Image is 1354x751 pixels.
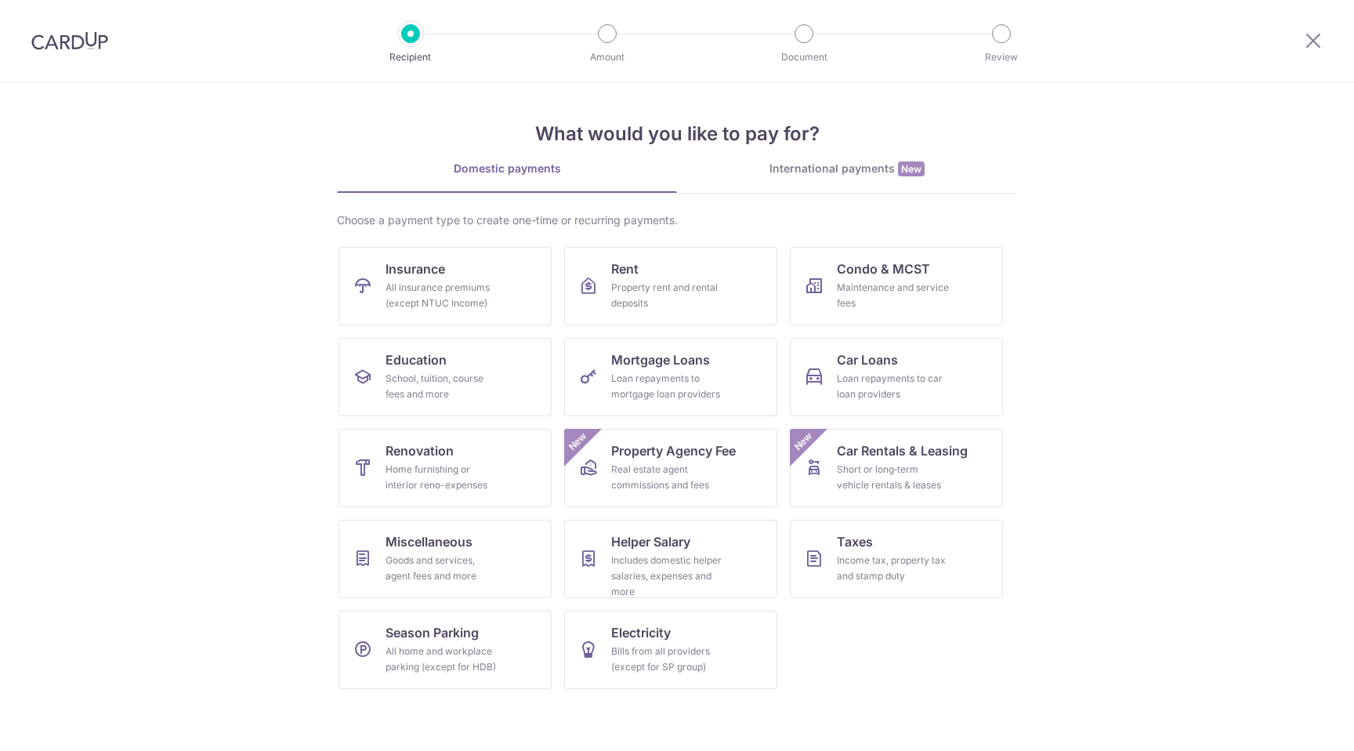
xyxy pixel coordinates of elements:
p: Review [943,49,1059,65]
p: Document [746,49,862,65]
span: New [898,161,925,176]
a: Condo & MCSTMaintenance and service fees [790,247,1003,325]
h4: What would you like to pay for? [337,120,1017,148]
span: Rent [611,259,639,278]
span: Condo & MCST [837,259,930,278]
div: Loan repayments to mortgage loan providers [611,371,724,402]
a: ElectricityBills from all providers (except for SP group) [564,611,777,689]
a: Mortgage LoansLoan repayments to mortgage loan providers [564,338,777,416]
p: Amount [549,49,665,65]
div: Loan repayments to car loan providers [837,371,950,402]
span: Season Parking [386,623,479,642]
span: Insurance [386,259,445,278]
a: MiscellaneousGoods and services, agent fees and more [338,520,552,598]
span: Helper Salary [611,532,690,551]
div: Property rent and rental deposits [611,280,724,311]
a: Season ParkingAll home and workplace parking (except for HDB) [338,611,552,689]
div: Includes domestic helper salaries, expenses and more [611,553,724,600]
a: RentProperty rent and rental deposits [564,247,777,325]
div: Income tax, property tax and stamp duty [837,553,950,584]
p: Recipient [353,49,469,65]
div: Maintenance and service fees [837,280,950,311]
div: Bills from all providers (except for SP group) [611,644,724,675]
span: Taxes [837,532,873,551]
div: Home furnishing or interior reno-expenses [386,462,498,493]
div: Domestic payments [337,161,677,176]
div: Short or long‑term vehicle rentals & leases [837,462,950,493]
div: School, tuition, course fees and more [386,371,498,402]
div: All insurance premiums (except NTUC Income) [386,280,498,311]
a: EducationSchool, tuition, course fees and more [338,338,552,416]
span: Car Rentals & Leasing [837,441,968,460]
span: Car Loans [837,350,898,369]
div: Goods and services, agent fees and more [386,553,498,584]
span: Education [386,350,447,369]
a: Car Rentals & LeasingShort or long‑term vehicle rentals & leasesNew [790,429,1003,507]
a: Property Agency FeeReal estate agent commissions and feesNew [564,429,777,507]
span: Renovation [386,441,454,460]
span: Property Agency Fee [611,441,736,460]
span: New [565,429,591,455]
a: InsuranceAll insurance premiums (except NTUC Income) [338,247,552,325]
a: Helper SalaryIncludes domestic helper salaries, expenses and more [564,520,777,598]
img: CardUp [31,31,108,50]
a: RenovationHome furnishing or interior reno-expenses [338,429,552,507]
span: Mortgage Loans [611,350,710,369]
a: TaxesIncome tax, property tax and stamp duty [790,520,1003,598]
span: New [791,429,816,455]
div: Real estate agent commissions and fees [611,462,724,493]
div: Choose a payment type to create one-time or recurring payments. [337,212,1017,228]
a: Car LoansLoan repayments to car loan providers [790,338,1003,416]
span: Miscellaneous [386,532,472,551]
div: All home and workplace parking (except for HDB) [386,644,498,675]
iframe: Opens a widget where you can find more information [1253,704,1338,743]
div: International payments [677,161,1017,177]
span: Electricity [611,623,671,642]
